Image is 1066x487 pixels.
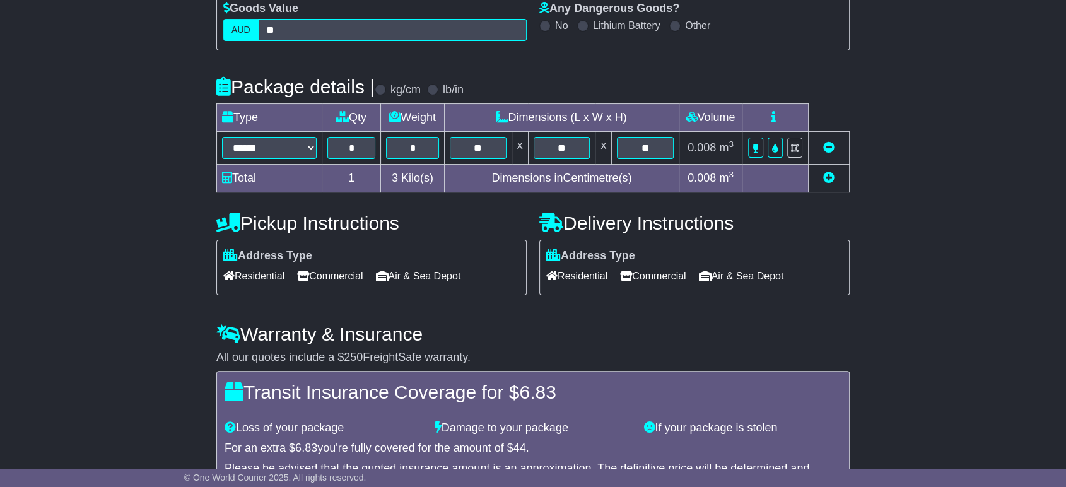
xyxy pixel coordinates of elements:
td: Qty [322,104,381,132]
a: Remove this item [823,141,835,154]
span: m [719,141,734,154]
span: Residential [546,266,607,286]
div: If your package is stolen [638,421,848,435]
div: All our quotes include a $ FreightSafe warranty. [216,351,850,365]
span: 44 [513,442,526,454]
td: Weight [381,104,445,132]
label: Goods Value [223,2,298,16]
sup: 3 [729,139,734,149]
td: x [512,132,528,165]
div: Loss of your package [218,421,428,435]
span: 0.008 [688,172,716,184]
td: 1 [322,165,381,192]
label: Lithium Battery [593,20,660,32]
td: Dimensions (L x W x H) [444,104,679,132]
span: 6.83 [519,382,556,402]
label: kg/cm [390,83,421,97]
div: Damage to your package [428,421,638,435]
label: No [555,20,568,32]
span: m [719,172,734,184]
label: Any Dangerous Goods? [539,2,679,16]
td: x [595,132,612,165]
a: Add new item [823,172,835,184]
span: Commercial [297,266,363,286]
td: Volume [679,104,742,132]
label: Address Type [546,249,635,263]
h4: Warranty & Insurance [216,324,850,344]
td: Kilo(s) [381,165,445,192]
h4: Pickup Instructions [216,213,527,233]
td: Dimensions in Centimetre(s) [444,165,679,192]
label: lb/in [443,83,464,97]
h4: Package details | [216,76,375,97]
span: 6.83 [295,442,317,454]
div: For an extra $ you're fully covered for the amount of $ . [225,442,841,455]
td: Total [217,165,322,192]
span: 3 [392,172,398,184]
h4: Transit Insurance Coverage for $ [225,382,841,402]
label: Address Type [223,249,312,263]
td: Type [217,104,322,132]
label: AUD [223,19,259,41]
span: Air & Sea Depot [699,266,784,286]
h4: Delivery Instructions [539,213,850,233]
span: 0.008 [688,141,716,154]
span: 250 [344,351,363,363]
span: Air & Sea Depot [376,266,461,286]
span: © One World Courier 2025. All rights reserved. [184,472,366,483]
span: Commercial [620,266,686,286]
sup: 3 [729,170,734,179]
span: Residential [223,266,284,286]
label: Other [685,20,710,32]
